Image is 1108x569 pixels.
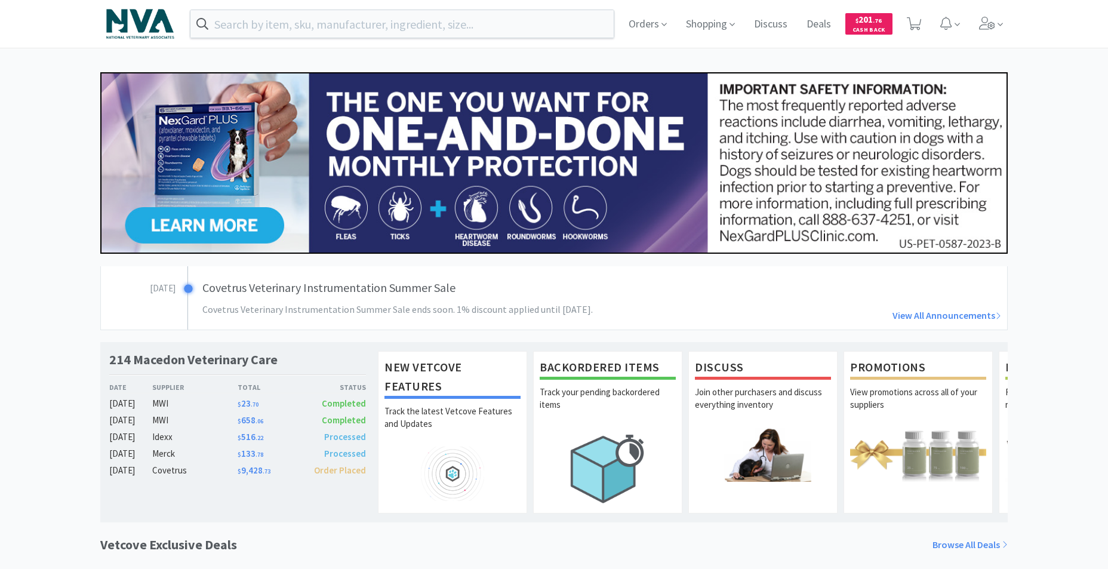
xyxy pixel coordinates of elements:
[238,382,302,393] div: Total
[238,398,258,409] span: 23
[844,351,993,513] a: PromotionsView promotions across all of your suppliers
[855,14,882,25] span: 201
[238,401,241,408] span: $
[850,386,986,427] p: View promotions across all of your suppliers
[256,417,263,425] span: . 06
[688,351,838,513] a: DiscussJoin other purchasers and discuss everything inventory
[802,19,836,30] a: Deals
[540,427,676,509] img: hero_backorders.png
[238,417,241,425] span: $
[100,72,1008,254] img: 24562ba5414042f391a945fa418716b7_350.jpg
[238,465,270,476] span: 9,428
[711,308,1001,324] a: View All Announcements
[695,386,831,427] p: Join other purchasers and discuss everything inventory
[845,8,892,40] a: $201.76Cash Back
[109,413,152,427] div: [DATE]
[238,414,263,426] span: 658
[384,447,521,501] img: hero_feature_roadmap.png
[100,534,237,555] h1: Vetcove Exclusive Deals
[109,430,366,444] a: [DATE]Idexx$516.22Processed
[322,414,366,426] span: Completed
[256,434,263,442] span: . 22
[202,302,655,318] p: Covetrus Veterinary Instrumentation Summer Sale ends soon. 1% discount applied until [DATE].
[238,431,263,442] span: 516
[152,382,238,393] div: Supplier
[190,10,614,38] input: Search by item, sku, manufacturer, ingredient, size...
[152,430,238,444] div: Idexx
[251,401,258,408] span: . 70
[384,405,521,447] p: Track the latest Vetcove Features and Updates
[109,382,152,393] div: Date
[533,351,682,513] a: Backordered ItemsTrack your pending backordered items
[540,386,676,427] p: Track your pending backordered items
[540,358,676,380] h1: Backordered Items
[873,17,882,24] span: . 76
[152,447,238,461] div: Merck
[301,382,366,393] div: Status
[256,451,263,459] span: . 78
[238,448,263,459] span: 133
[855,17,858,24] span: $
[109,351,278,368] h1: 214 Macedon Veterinary Care
[100,3,180,45] img: 63c5bf86fc7e40bdb3a5250099754568_2.png
[238,434,241,442] span: $
[932,537,1008,553] a: Browse All Deals
[322,398,366,409] span: Completed
[852,27,885,35] span: Cash Back
[850,427,986,482] img: hero_promotions.png
[314,465,366,476] span: Order Placed
[109,413,366,427] a: [DATE]MWI$658.06Completed
[238,451,241,459] span: $
[378,351,527,513] a: New Vetcove FeaturesTrack the latest Vetcove Features and Updates
[695,427,831,482] img: hero_discuss.png
[109,463,152,478] div: [DATE]
[238,467,241,475] span: $
[109,396,152,411] div: [DATE]
[152,396,238,411] div: MWI
[109,396,366,411] a: [DATE]MWI$23.70Completed
[152,463,238,478] div: Covetrus
[263,467,270,475] span: . 73
[695,358,831,380] h1: Discuss
[324,431,366,442] span: Processed
[109,463,366,478] a: [DATE]Covetrus$9,428.73Order Placed
[850,358,986,380] h1: Promotions
[109,430,152,444] div: [DATE]
[384,358,521,399] h1: New Vetcove Features
[749,19,792,30] a: Discuss
[152,413,238,427] div: MWI
[324,448,366,459] span: Processed
[101,278,176,296] h3: [DATE]
[202,278,705,297] h3: Covetrus Veterinary Instrumentation Summer Sale
[109,447,366,461] a: [DATE]Merck$133.78Processed
[109,447,152,461] div: [DATE]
